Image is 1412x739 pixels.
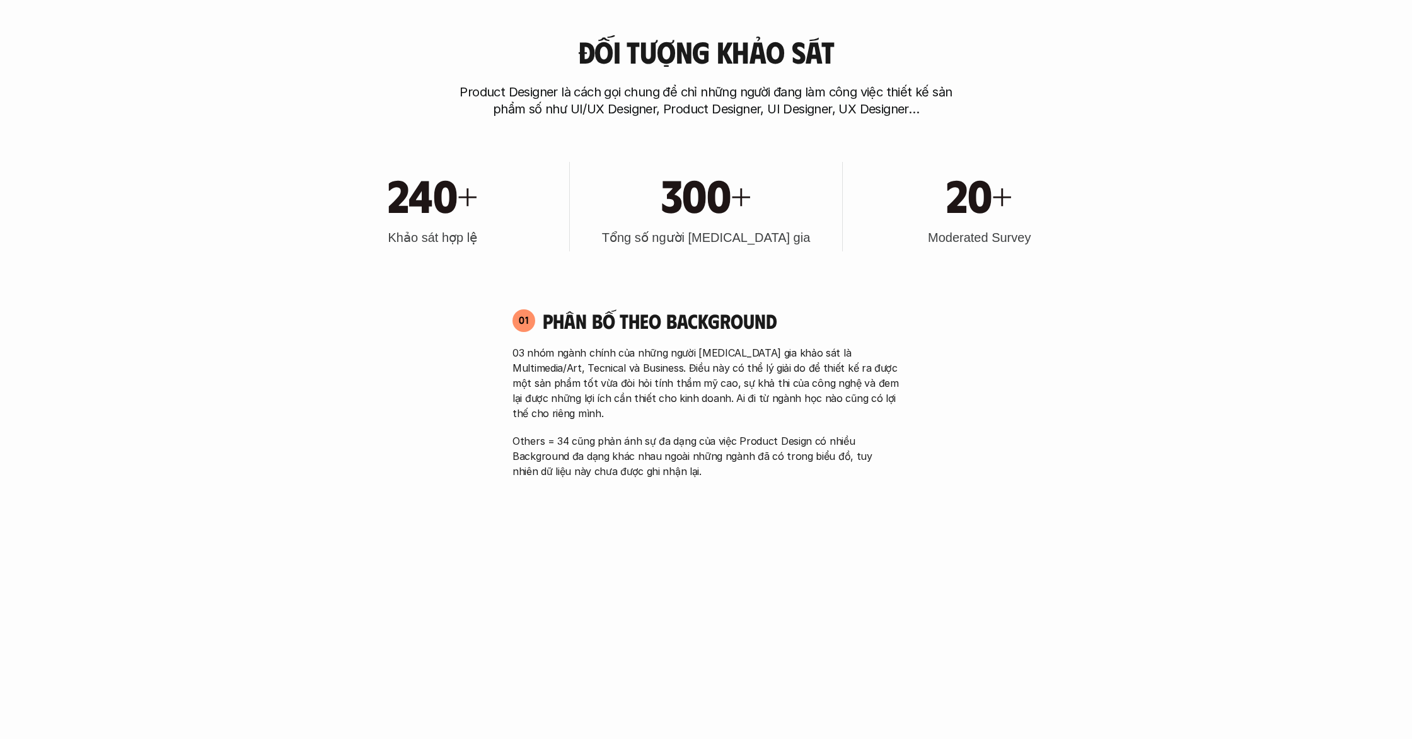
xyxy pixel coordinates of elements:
[602,229,811,246] h3: Tổng số người [MEDICAL_DATA] gia
[388,229,478,246] h3: Khảo sát hợp lệ
[388,167,478,221] h1: 240+
[519,315,529,325] p: 01
[454,84,958,118] p: Product Designer là cách gọi chung để chỉ những người đang làm công việc thiết kế sản phẩm số như...
[512,433,900,479] p: Others = 34 cũng phản ánh sự đa dạng của việc Product Design có nhiều Background đa dạng khác nha...
[661,167,751,221] h1: 300+
[501,498,911,737] iframe: Interactive or visual content
[543,309,900,333] h4: Phân bố theo background
[946,167,1012,221] h1: 20+
[928,229,1031,246] h3: Moderated Survey
[512,345,900,421] p: 03 nhóm ngành chính của những người [MEDICAL_DATA] gia khảo sát là Multimedia/Art, Tecnical và Bu...
[578,35,834,69] h3: Đối tượng khảo sát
